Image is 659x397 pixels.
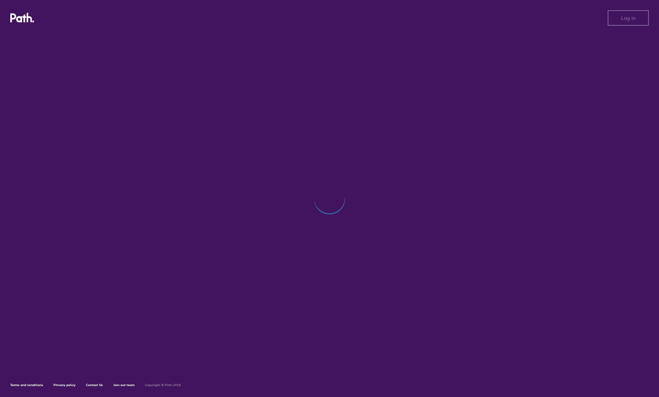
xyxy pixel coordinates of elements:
[145,383,181,387] h6: Copyright © Path 2018
[621,15,636,21] span: Log in
[113,383,135,387] a: Join our team
[10,383,43,387] a: Terms and conditions
[608,10,649,26] button: Log in
[86,383,103,387] a: Contact Us
[54,383,76,387] a: Privacy policy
